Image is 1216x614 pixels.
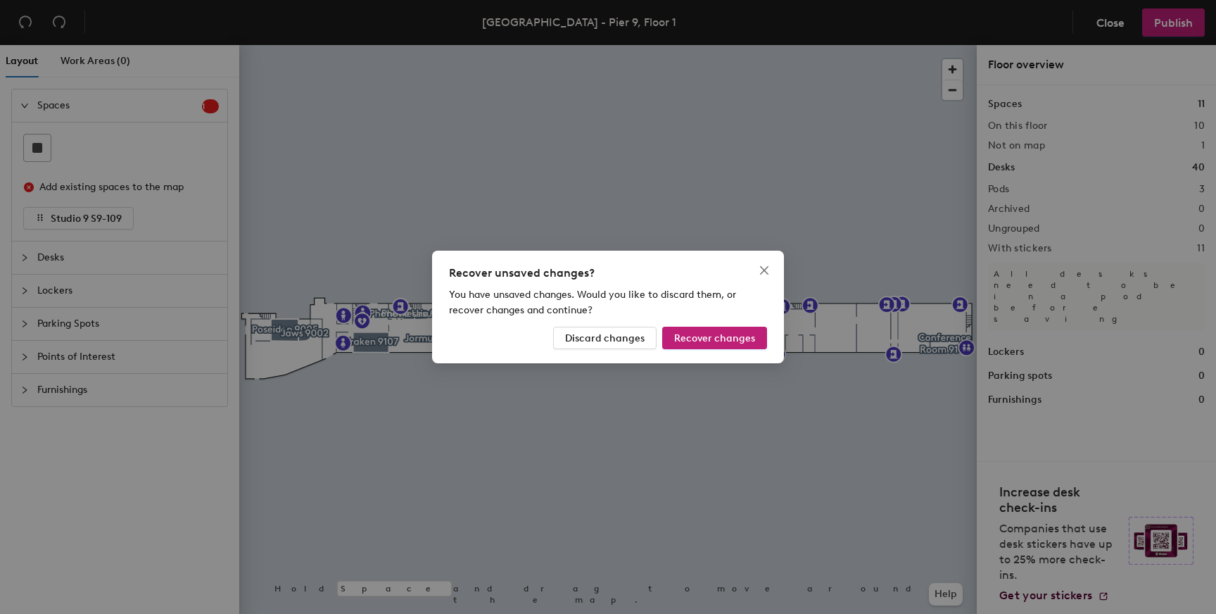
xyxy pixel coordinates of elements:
[662,327,767,349] button: Recover changes
[449,289,736,316] span: You have unsaved changes. Would you like to discard them, or recover changes and continue?
[553,327,657,349] button: Discard changes
[449,265,767,282] div: Recover unsaved changes?
[753,265,775,276] span: Close
[565,332,645,344] span: Discard changes
[674,332,755,344] span: Recover changes
[759,265,770,276] span: close
[753,259,775,282] button: Close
